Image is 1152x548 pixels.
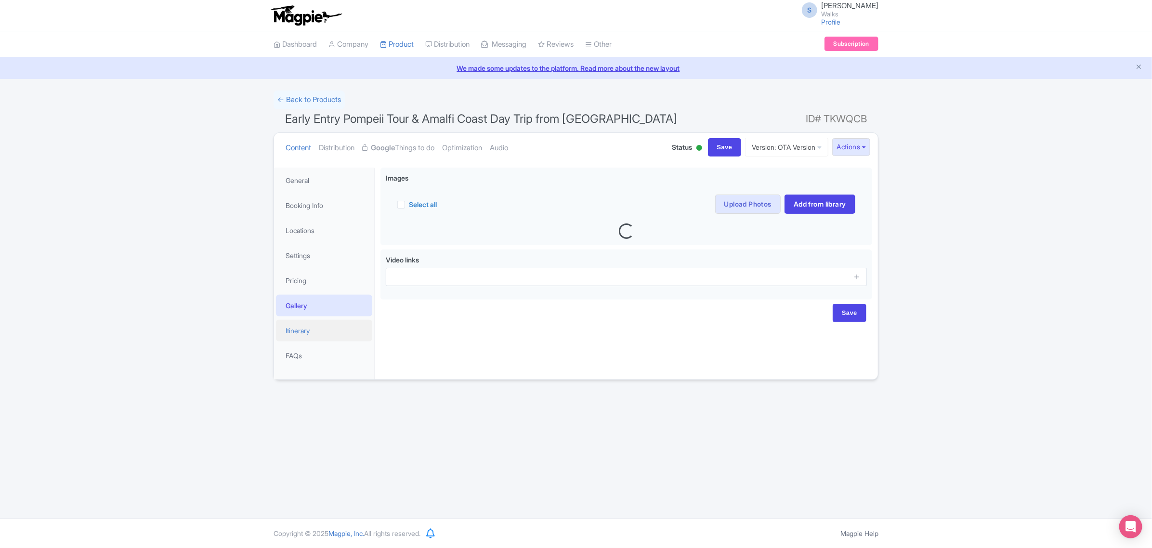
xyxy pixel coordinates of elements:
a: Magpie Help [840,529,878,537]
div: Open Intercom Messenger [1119,515,1142,538]
a: Company [328,31,368,58]
a: Audio [490,133,508,163]
a: Gallery [276,295,372,316]
a: GoogleThings to do [362,133,434,163]
span: ID# TKWQCB [806,109,867,129]
a: Messaging [481,31,526,58]
a: FAQs [276,345,372,366]
input: Save [833,304,866,322]
span: Video links [386,256,419,264]
a: Other [585,31,612,58]
span: Images [386,173,408,183]
span: Magpie, Inc. [328,529,364,537]
span: Early Entry Pompeii Tour & Amalfi Coast Day Trip from [GEOGRAPHIC_DATA] [285,112,677,126]
span: S [802,2,817,18]
a: Pricing [276,270,372,291]
button: Close announcement [1135,62,1142,73]
a: Add from library [785,195,855,214]
a: Optimization [442,133,482,163]
img: logo-ab69f6fb50320c5b225c76a69d11143b.png [269,5,343,26]
a: Locations [276,220,372,241]
a: S [PERSON_NAME] Walks [796,2,878,17]
a: Version: OTA Version [745,138,828,157]
a: We made some updates to the platform. Read more about the new layout [6,63,1146,73]
span: [PERSON_NAME] [821,1,878,10]
a: Reviews [538,31,574,58]
div: Active [694,141,704,156]
label: Select all [409,199,437,209]
a: Profile [821,18,840,26]
a: Settings [276,245,372,266]
a: Upload Photos [715,195,781,214]
a: Distribution [425,31,470,58]
button: Actions [832,138,870,156]
small: Walks [821,11,878,17]
a: Subscription [825,37,878,51]
a: Distribution [319,133,354,163]
a: ← Back to Products [274,91,345,109]
a: Product [380,31,414,58]
div: Copyright © 2025 All rights reserved. [268,528,426,538]
input: Save [708,138,742,157]
a: Dashboard [274,31,317,58]
a: Booking Info [276,195,372,216]
span: Status [672,142,693,152]
a: General [276,170,372,191]
strong: Google [371,143,395,154]
a: Itinerary [276,320,372,341]
a: Content [286,133,311,163]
